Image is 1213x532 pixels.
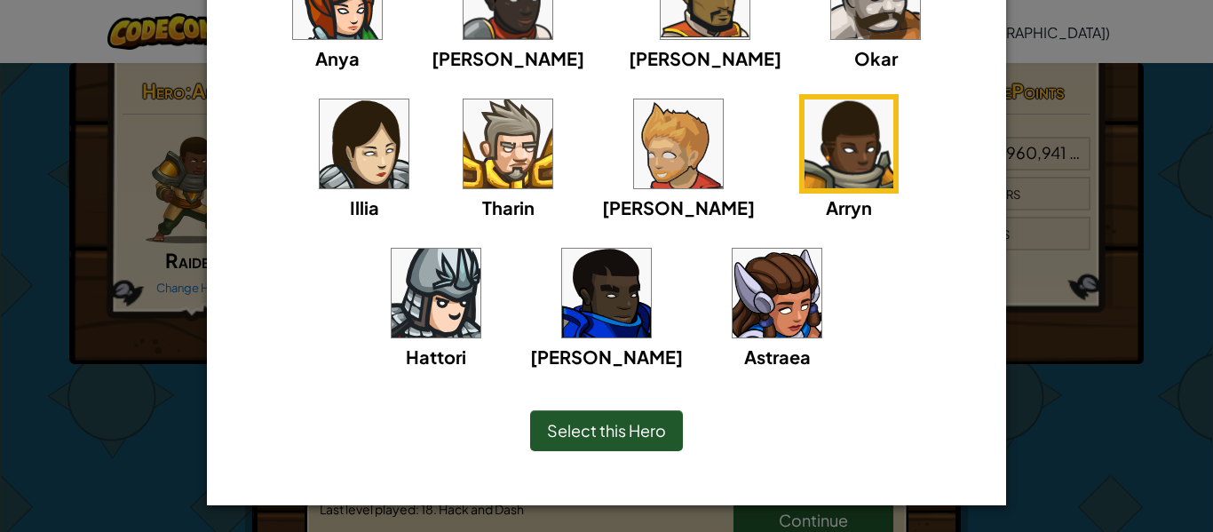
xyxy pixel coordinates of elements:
[432,47,584,69] span: [PERSON_NAME]
[805,99,893,188] img: portrait.png
[350,196,379,218] span: Illia
[854,47,898,69] span: Okar
[634,99,723,188] img: portrait.png
[744,345,811,368] span: Astraea
[464,99,552,188] img: portrait.png
[392,249,480,337] img: portrait.png
[826,196,872,218] span: Arryn
[547,420,666,441] span: Select this Hero
[602,196,755,218] span: [PERSON_NAME]
[482,196,535,218] span: Tharin
[315,47,360,69] span: Anya
[406,345,466,368] span: Hattori
[320,99,408,188] img: portrait.png
[733,249,821,337] img: portrait.png
[530,345,683,368] span: [PERSON_NAME]
[562,249,651,337] img: portrait.png
[629,47,781,69] span: [PERSON_NAME]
